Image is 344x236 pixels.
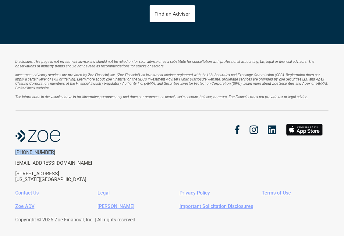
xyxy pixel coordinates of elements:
p: [STREET_ADDRESS] [US_STATE][GEOGRAPHIC_DATA] [15,171,115,182]
p: [PHONE_NUMBER] [15,149,115,155]
em: Investment advisory services are provided by Zoe Financial, Inc. (Zoe Financial), an investment a... [15,73,329,90]
a: Terms of Use [262,190,291,196]
em: Disclosure: This page is not investment advice and should not be relied on for such advice or as ... [15,59,315,68]
a: Legal [98,190,110,196]
a: Zoe ADV [15,203,34,209]
p: [EMAIL_ADDRESS][DOMAIN_NAME] [15,160,115,166]
a: Contact Us [15,190,39,196]
em: The information in the visuals above is for illustrative purposes only and does not represent an ... [15,95,308,99]
a: Important Solicitation Disclosures [179,203,253,209]
p: Copyright © 2025 Zoe Financial, Inc. | All rights reserved [15,217,324,223]
a: Find an Advisor [149,5,195,22]
a: [PERSON_NAME] [98,203,134,209]
p: Find an Advisor [154,11,190,17]
a: Privacy Policy [179,190,210,196]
